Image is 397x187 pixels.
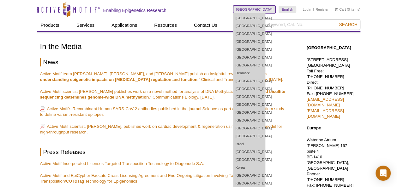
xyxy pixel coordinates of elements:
h1: In the Media [40,42,287,52]
a: Active Motif team [PERSON_NAME], [PERSON_NAME], and [PERSON_NAME] publish an insightful review “A... [40,71,283,82]
a: [GEOGRAPHIC_DATA] [233,38,265,46]
a: English [279,6,296,13]
a: [GEOGRAPHIC_DATA] [233,30,265,38]
a: Active Motif Incorporated Licenses Targeted Transposition Technology to Diagenode S.A. [40,161,204,166]
a: Active Motif scientist [PERSON_NAME] publishes work on a novel method for analysis of DNA Methyla... [40,89,285,99]
a: [GEOGRAPHIC_DATA] [233,132,265,140]
a: Products [37,19,63,31]
a: Resources [150,19,181,31]
a: [GEOGRAPHIC_DATA] [233,85,265,93]
a: Denmark [233,69,265,77]
a: [GEOGRAPHIC_DATA] [233,46,265,54]
li: (0 items) [335,6,360,13]
a: [GEOGRAPHIC_DATA] [233,93,265,101]
a: Register [316,7,328,12]
span: [PERSON_NAME] 167 – boîte 4 BE-1410 [GEOGRAPHIC_DATA], [GEOGRAPHIC_DATA] [307,144,351,171]
h2: Enabling Epigenetics Research [103,8,166,13]
a: Active Motif and EpiCypher Execute Cross-Licensing Agreement and End Ongoing Litigation Involving... [40,173,245,184]
a: Contact Us [190,19,221,31]
a: [GEOGRAPHIC_DATA] [233,77,265,85]
strong: Anchor-based bisulfite sequencing determines genome-wide DNA methylation [40,89,285,99]
a: Applications [108,19,141,31]
a: [GEOGRAPHIC_DATA] [233,22,265,30]
a: [GEOGRAPHIC_DATA] [233,101,265,109]
a: Login [303,7,311,12]
span: Search [339,22,357,27]
a: [GEOGRAPHIC_DATA] [233,61,265,69]
div: Open Intercom Messenger [376,166,391,181]
a: Services [73,19,99,31]
h2: Press Releases [40,148,287,156]
a: [EMAIL_ADDRESS][DOMAIN_NAME] [307,108,344,119]
a: [GEOGRAPHIC_DATA] [233,14,265,22]
a: [GEOGRAPHIC_DATA] [233,124,265,132]
a: [EMAIL_ADDRESS][DOMAIN_NAME] [307,97,344,107]
strong: [GEOGRAPHIC_DATA] [307,45,351,50]
a: [GEOGRAPHIC_DATA] [233,109,265,116]
li: | [313,6,314,13]
a: Cart [335,7,346,12]
a: [GEOGRAPHIC_DATA] [233,172,265,179]
strong: Advances in understanding epigenetic impacts on [MEDICAL_DATA] regulation and function. [40,71,267,82]
a: Korea [233,164,265,172]
a: [GEOGRAPHIC_DATA] [233,6,276,13]
p: [STREET_ADDRESS] [GEOGRAPHIC_DATA] Toll Free: [PHONE_NUMBER] Direct: [PHONE_NUMBER] Fax: [PHONE_N... [307,57,357,119]
a: Active Motif scientist, [PERSON_NAME], publishes work on cardiac development & regeneration using... [40,123,282,135]
a: Active Motif's Recombinant Human SARS-CoV-2 antibodies published in the journal Science as part o... [40,106,284,117]
a: [GEOGRAPHIC_DATA] [233,156,265,164]
a: [GEOGRAPHIC_DATA] [233,116,265,124]
input: Keyword, Cat. No. [258,19,360,30]
h2: News [40,58,287,66]
a: [GEOGRAPHIC_DATA] [233,54,265,61]
a: Israel [233,140,265,148]
a: About Us [231,19,258,31]
strong: Europe [307,126,321,130]
a: [GEOGRAPHIC_DATA] [233,148,265,156]
button: Search [337,22,359,27]
img: Your Cart [335,8,338,11]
